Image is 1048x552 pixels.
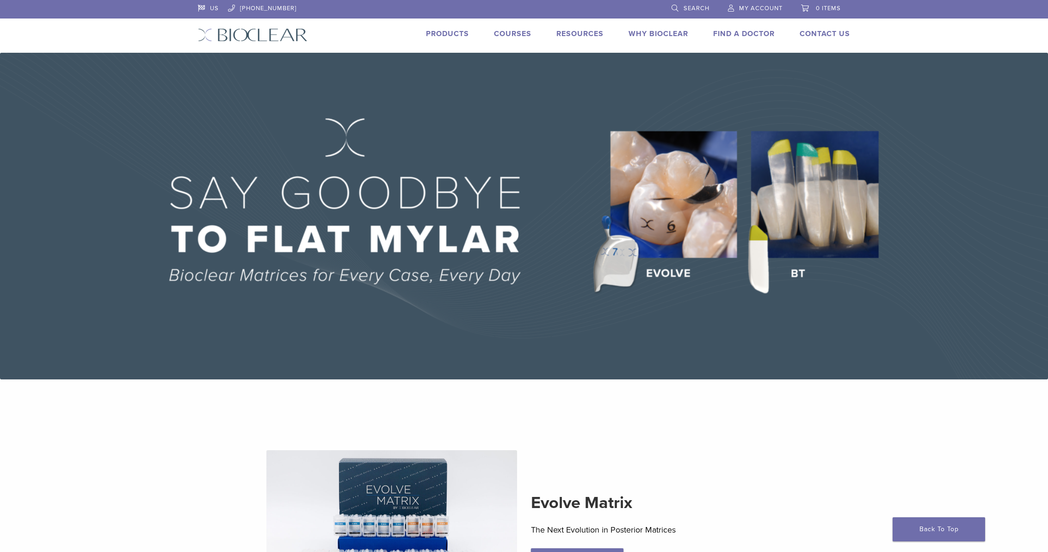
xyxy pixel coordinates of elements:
[531,523,782,537] p: The Next Evolution in Posterior Matrices
[800,29,850,38] a: Contact Us
[494,29,531,38] a: Courses
[739,5,783,12] span: My Account
[713,29,775,38] a: Find A Doctor
[893,517,985,541] a: Back To Top
[629,29,688,38] a: Why Bioclear
[426,29,469,38] a: Products
[684,5,709,12] span: Search
[198,28,308,42] img: Bioclear
[556,29,604,38] a: Resources
[816,5,841,12] span: 0 items
[531,492,782,514] h2: Evolve Matrix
